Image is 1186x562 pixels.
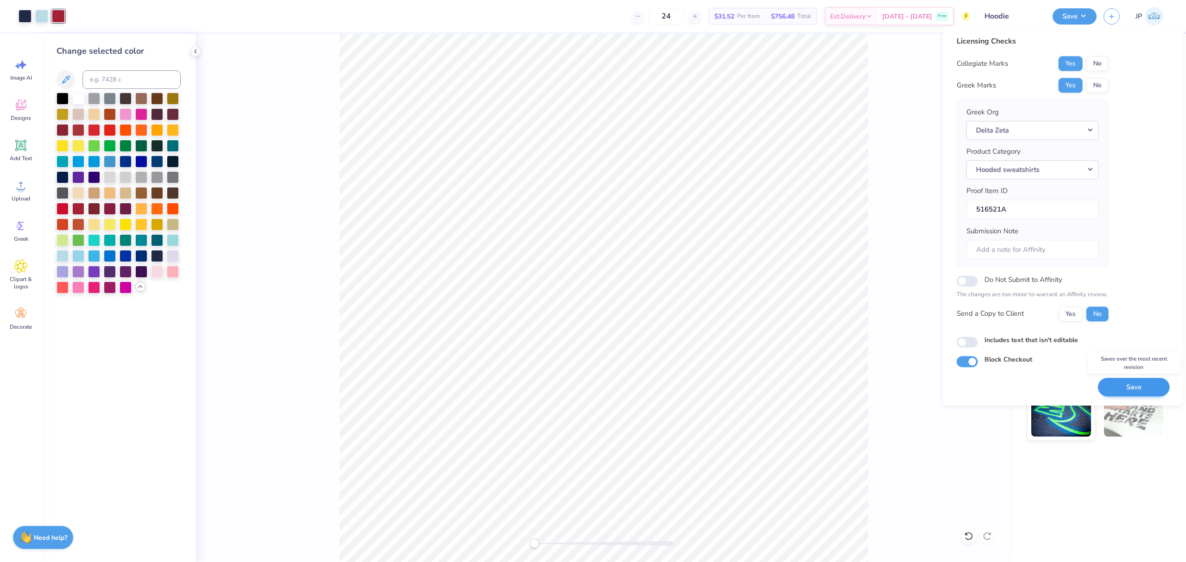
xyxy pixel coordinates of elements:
label: Proof Item ID [966,186,1008,196]
button: Yes [1059,306,1083,321]
button: Save [1053,8,1097,25]
strong: Need help? [34,533,67,542]
button: No [1086,306,1109,321]
img: Water based Ink [1104,390,1164,437]
span: [DATE] - [DATE] [882,12,932,21]
input: Add a note for Affinity [966,240,1099,260]
span: Per Item [737,12,760,21]
label: Submission Note [966,226,1018,237]
div: Licensing Checks [957,36,1109,47]
button: No [1086,78,1109,93]
div: Change selected color [57,45,181,57]
span: Free [938,13,946,19]
span: $31.52 [714,12,734,21]
label: Greek Org [966,107,999,118]
span: JP [1136,11,1142,22]
span: Clipart & logos [6,275,36,290]
span: $756.48 [771,12,795,21]
span: Upload [12,195,30,202]
div: Collegiate Marks [957,58,1008,69]
label: Product Category [966,146,1021,157]
span: Decorate [10,323,32,331]
label: Block Checkout [984,355,1032,364]
div: Accessibility label [530,539,539,548]
span: Add Text [10,155,32,162]
button: Save [1098,378,1170,397]
button: No [1086,56,1109,71]
span: Total [797,12,811,21]
button: Hooded sweatshirts [966,160,1099,179]
input: Untitled Design [978,7,1046,25]
div: Saves over the most recent revision [1087,352,1180,374]
img: John Paul Torres [1145,7,1163,25]
span: Greek [14,235,28,243]
span: Est. Delivery [830,12,865,21]
label: Do Not Submit to Affinity [984,274,1062,286]
input: – – [648,8,684,25]
img: Glow in the Dark Ink [1031,390,1091,437]
div: Send a Copy to Client [957,309,1024,319]
p: The changes are too minor to warrant an Affinity review. [957,290,1109,300]
label: Includes text that isn't editable [984,335,1078,345]
div: Greek Marks [957,80,996,91]
span: Designs [11,114,31,122]
button: Yes [1059,78,1083,93]
span: Image AI [10,74,32,81]
a: JP [1131,7,1167,25]
input: e.g. 7428 c [82,70,181,89]
button: Yes [1059,56,1083,71]
button: Delta Zeta [966,121,1099,140]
